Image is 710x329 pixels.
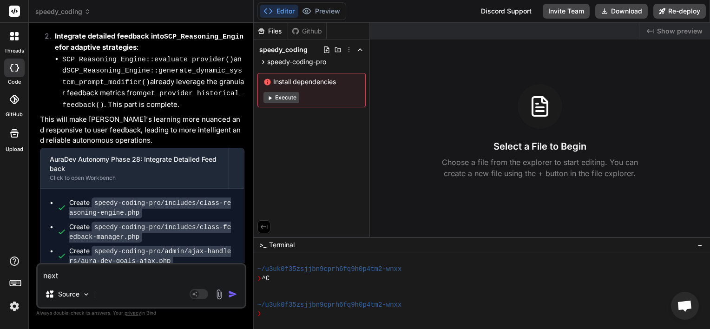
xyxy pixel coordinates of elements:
button: Download [595,4,648,19]
div: AuraDev Autonomy Phase 28: Integrate Detailed Feedback [50,155,219,173]
div: Create [69,222,235,242]
strong: Integrate detailed feedback into for adaptive strategies [55,32,243,52]
p: : [55,31,244,54]
code: speedy-coding-pro/admin/ajax-handlers/aura-dev-goals-ajax.php [69,246,231,267]
code: SCP_Reasoning_Engine::evaluate_provider() [62,56,234,64]
img: icon [228,290,237,299]
label: GitHub [6,111,23,118]
span: Install dependencies [263,77,360,86]
p: Always double-check its answers. Your in Bind [36,309,246,317]
span: ~/u3uk0f35zsjjbn9cprh6fq9h0p4tm2-wnxx [257,265,402,274]
button: Editor [260,5,298,18]
code: get_provider_historical_feedback() [62,90,243,109]
button: Re-deploy [653,4,706,19]
span: privacy [125,310,141,316]
span: speedy-coding-pro [267,57,326,66]
span: ❯ [257,309,262,318]
img: Pick Models [82,290,90,298]
span: >_ [259,240,266,250]
button: Invite Team [543,4,590,19]
div: Discord Support [475,4,537,19]
img: attachment [214,289,224,300]
button: − [696,237,704,252]
code: speedy-coding-pro/includes/class-feedback-manager.php [69,222,231,243]
p: Source [58,290,79,299]
p: Choose a file from the explorer to start editing. You can create a new file using the + button in... [436,157,644,179]
h3: Select a File to Begin [493,140,586,153]
div: Click to open Workbench [50,174,219,182]
code: speedy-coding-pro/includes/class-reasoning-engine.php [69,197,231,218]
span: ❯ [257,274,262,283]
li: and already leverage the granular feedback metrics from . This part is complete. [62,54,244,111]
span: Show preview [657,26,703,36]
span: speedy_coding [35,7,91,16]
span: − [697,240,703,250]
div: Files [254,26,288,36]
label: threads [4,47,24,55]
div: Create [69,246,235,266]
button: Execute [263,92,299,103]
p: This will make [PERSON_NAME]'s learning more nuanced and responsive to user feedback, leading to ... [40,114,244,146]
img: settings [7,298,22,314]
code: SCP_Reasoning_Engine::generate_dynamic_system_prompt_modifier() [62,67,242,86]
button: Preview [298,5,344,18]
label: code [8,78,21,86]
div: Open chat [671,292,699,320]
div: Create [69,198,235,217]
label: Upload [6,145,23,153]
span: ^C [262,274,270,283]
span: ~/u3uk0f35zsjjbn9cprh6fq9h0p4tm2-wnxx [257,301,402,309]
div: Github [288,26,326,36]
button: AuraDev Autonomy Phase 28: Integrate Detailed FeedbackClick to open Workbench [40,148,229,188]
span: speedy_coding [259,45,308,54]
span: Terminal [269,240,295,250]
